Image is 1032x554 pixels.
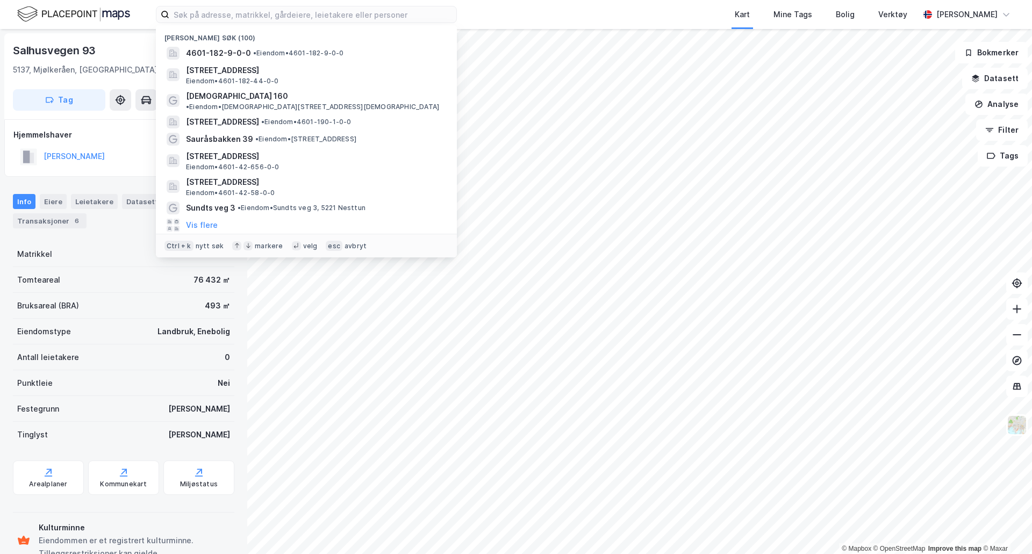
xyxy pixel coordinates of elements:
[186,150,444,163] span: [STREET_ADDRESS]
[168,428,230,441] div: [PERSON_NAME]
[978,502,1032,554] iframe: Chat Widget
[157,325,230,338] div: Landbruk, Enebolig
[253,49,344,57] span: Eiendom • 4601-182-9-0-0
[186,77,279,85] span: Eiendom • 4601-182-44-0-0
[186,176,444,189] span: [STREET_ADDRESS]
[218,377,230,390] div: Nei
[39,521,230,534] div: Kulturminne
[186,163,279,171] span: Eiendom • 4601-42-656-0-0
[186,47,251,60] span: 4601-182-9-0-0
[255,135,356,143] span: Eiendom • [STREET_ADDRESS]
[962,68,1028,89] button: Datasett
[186,64,444,77] span: [STREET_ADDRESS]
[186,103,439,111] span: Eiendom • [DEMOGRAPHIC_DATA][STREET_ADDRESS][DEMOGRAPHIC_DATA]
[17,5,130,24] img: logo.f888ab2527a4732fd821a326f86c7f29.svg
[71,194,118,209] div: Leietakere
[928,545,981,552] a: Improve this map
[186,133,253,146] span: Sauråsbakken 39
[186,202,235,214] span: Sundts veg 3
[17,325,71,338] div: Eiendomstype
[878,8,907,21] div: Verktøy
[261,118,352,126] span: Eiendom • 4601-190-1-0-0
[13,42,98,59] div: Salhusvegen 93
[186,103,189,111] span: •
[873,545,926,552] a: OpenStreetMap
[186,90,288,103] span: [DEMOGRAPHIC_DATA] 160
[976,119,1028,141] button: Filter
[978,502,1032,554] div: Kontrollprogram for chat
[255,242,283,250] div: markere
[303,242,318,250] div: velg
[836,8,855,21] div: Bolig
[186,189,275,197] span: Eiendom • 4601-42-58-0-0
[13,194,35,209] div: Info
[186,116,259,128] span: [STREET_ADDRESS]
[13,89,105,111] button: Tag
[71,215,82,226] div: 6
[193,274,230,286] div: 76 432 ㎡
[17,248,52,261] div: Matrikkel
[17,274,60,286] div: Tomteareal
[238,204,241,212] span: •
[17,428,48,441] div: Tinglyst
[13,63,157,76] div: 5137, Mjølkeråen, [GEOGRAPHIC_DATA]
[169,6,456,23] input: Søk på adresse, matrikkel, gårdeiere, leietakere eller personer
[225,351,230,364] div: 0
[168,402,230,415] div: [PERSON_NAME]
[196,242,224,250] div: nytt søk
[100,480,147,488] div: Kommunekart
[13,128,234,141] div: Hjemmelshaver
[965,93,1028,115] button: Analyse
[17,377,53,390] div: Punktleie
[978,145,1028,167] button: Tags
[156,25,457,45] div: [PERSON_NAME] søk (100)
[253,49,256,57] span: •
[261,118,264,126] span: •
[842,545,871,552] a: Mapbox
[17,351,79,364] div: Antall leietakere
[29,480,67,488] div: Arealplaner
[17,402,59,415] div: Festegrunn
[345,242,367,250] div: avbryt
[186,219,218,232] button: Vis flere
[773,8,812,21] div: Mine Tags
[735,8,750,21] div: Kart
[955,42,1028,63] button: Bokmerker
[180,480,218,488] div: Miljøstatus
[936,8,998,21] div: [PERSON_NAME]
[238,204,365,212] span: Eiendom • Sundts veg 3, 5221 Nesttun
[122,194,162,209] div: Datasett
[205,299,230,312] div: 493 ㎡
[17,299,79,312] div: Bruksareal (BRA)
[13,213,87,228] div: Transaksjoner
[255,135,259,143] span: •
[164,241,193,251] div: Ctrl + k
[40,194,67,209] div: Eiere
[326,241,342,251] div: esc
[1007,415,1027,435] img: Z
